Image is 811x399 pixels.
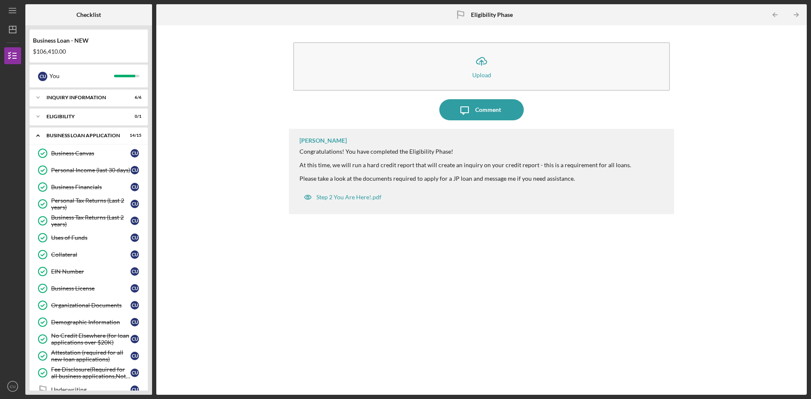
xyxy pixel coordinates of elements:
[34,179,144,195] a: Business FinancialsCU
[126,133,142,138] div: 14 / 15
[471,11,513,18] b: Eligibility Phase
[38,72,47,81] div: C U
[34,229,144,246] a: Uses of FundsCU
[299,148,631,155] div: Congratulations! You have completed the Eligibility Phase!
[131,267,139,276] div: C U
[439,99,524,120] button: Comment
[131,233,139,242] div: C U
[34,162,144,179] a: Personal Income (last 30 days)CU
[34,314,144,331] a: Demographic InformationCU
[46,133,120,138] div: BUSINESS LOAN APPLICATION
[51,251,131,258] div: Collateral
[34,381,144,398] a: UnderwritingCU
[34,297,144,314] a: Organizational DocumentsCU
[34,364,144,381] a: Fee Disclosure(Required for all business applications,Not needed for Contractor loans)CU
[51,332,131,346] div: No Credit Elsewhere (for loan applications over $20K)
[299,162,631,168] div: At this time, we will run a hard credit report that will create an inquiry on your credit report ...
[299,137,347,144] div: [PERSON_NAME]
[33,37,144,44] div: Business Loan - NEW
[76,11,101,18] b: Checklist
[34,280,144,297] a: Business LicenseCU
[126,95,142,100] div: 6 / 6
[34,195,144,212] a: Personal Tax Returns (Last 2 years)CU
[51,366,131,380] div: Fee Disclosure(Required for all business applications,Not needed for Contractor loans)
[472,72,491,78] div: Upload
[131,217,139,225] div: C U
[34,212,144,229] a: Business Tax Returns (Last 2 years)CU
[131,385,139,394] div: C U
[34,246,144,263] a: CollateralCU
[51,349,131,363] div: Attestation (required for all new loan applications)
[34,331,144,347] a: No Credit Elsewhere (for loan applications over $20K)CU
[34,145,144,162] a: Business CanvasCU
[49,69,114,83] div: You
[51,184,131,190] div: Business Financials
[131,149,139,157] div: C U
[51,197,131,211] div: Personal Tax Returns (Last 2 years)
[51,167,131,174] div: Personal Income (last 30 days)
[4,378,21,395] button: CU
[51,302,131,309] div: Organizational Documents
[46,114,120,119] div: ELIGIBILITY
[51,285,131,292] div: Business License
[131,318,139,326] div: C U
[131,335,139,343] div: C U
[293,42,670,91] button: Upload
[475,99,501,120] div: Comment
[131,183,139,191] div: C U
[51,319,131,326] div: Demographic Information
[34,347,144,364] a: Attestation (required for all new loan applications)CU
[51,386,131,393] div: Underwriting
[51,214,131,228] div: Business Tax Returns (Last 2 years)
[51,234,131,241] div: Uses of Funds
[131,301,139,309] div: C U
[299,189,386,206] button: Step 2 You Are Here!.pdf
[131,200,139,208] div: C U
[34,263,144,280] a: EIN NumberCU
[131,250,139,259] div: C U
[10,384,16,389] text: CU
[33,48,144,55] div: $106,410.00
[299,175,631,182] div: Please take a look at the documents required to apply for a JP loan and message me if you need as...
[126,114,142,119] div: 0 / 1
[131,166,139,174] div: C U
[131,369,139,377] div: C U
[131,352,139,360] div: C U
[51,268,131,275] div: EIN Number
[46,95,120,100] div: INQUIRY INFORMATION
[131,284,139,293] div: C U
[316,194,381,201] div: Step 2 You Are Here!.pdf
[51,150,131,157] div: Business Canvas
